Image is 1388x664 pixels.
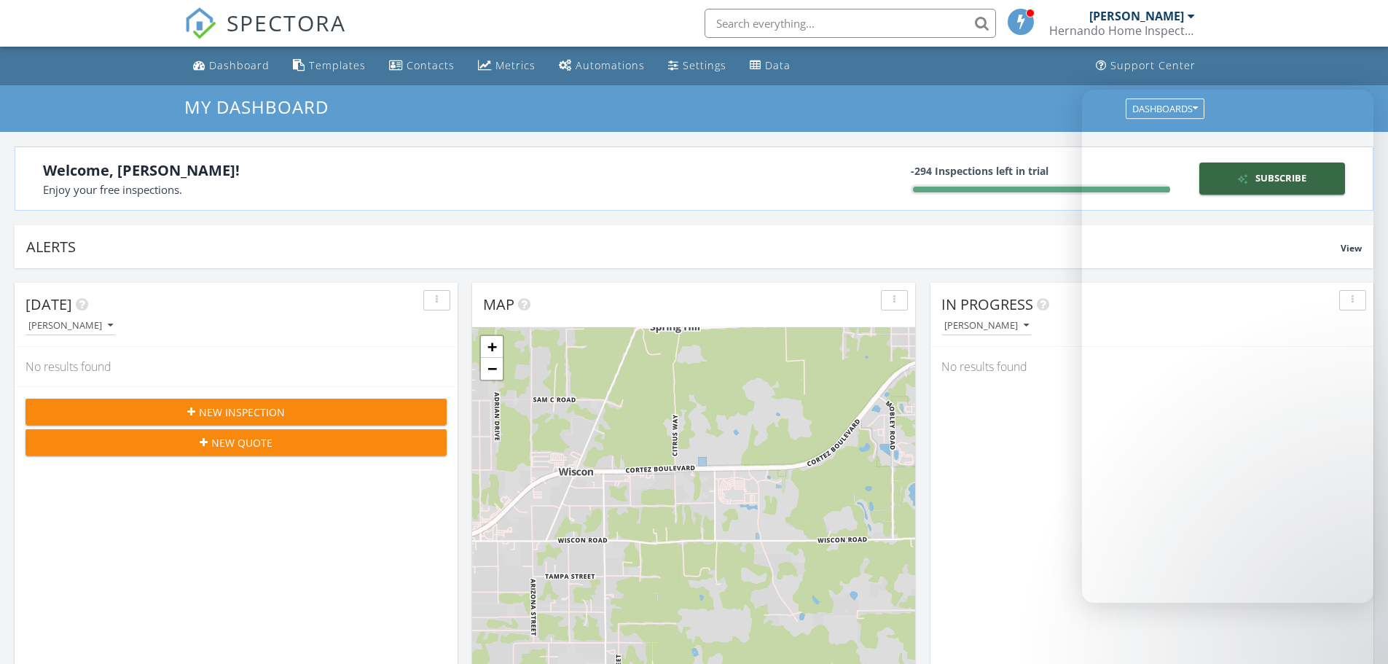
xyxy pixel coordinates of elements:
div: Settings [683,58,726,72]
a: Automations (Basic) [553,52,651,79]
div: Alerts [26,237,1341,257]
span: [DATE] [26,294,72,314]
div: Support Center [1110,58,1196,72]
div: [PERSON_NAME] [944,321,1029,331]
div: -294 Inspections left in trial [911,163,1170,179]
a: Settings [662,52,732,79]
button: [PERSON_NAME] [26,316,116,336]
img: The Best Home Inspection Software - Spectora [184,7,216,39]
span: In Progress [941,294,1033,314]
a: Dashboard [187,52,275,79]
a: SPECTORA [184,20,346,50]
a: Contacts [383,52,460,79]
span: SPECTORA [227,7,346,38]
a: Zoom in [481,336,503,358]
span: New Inspection [199,405,285,420]
input: Search everything... [705,9,996,38]
div: Data [765,58,791,72]
button: New Inspection [26,399,447,425]
div: Automations [576,58,645,72]
div: Metrics [495,58,536,72]
div: No results found [15,347,458,386]
div: Enjoy your free inspections. [43,181,694,198]
button: [PERSON_NAME] [941,316,1032,336]
div: Dashboard [209,58,270,72]
a: Templates [287,52,372,79]
span: Map [483,294,514,314]
span: New Quote [211,435,272,450]
div: [PERSON_NAME] [1089,9,1184,23]
a: Data [744,52,796,79]
a: Metrics [472,52,541,79]
div: Templates [309,58,366,72]
div: [PERSON_NAME] [28,321,113,331]
iframe: Intercom live chat [1338,614,1373,649]
span: My Dashboard [184,95,329,119]
div: Welcome, [PERSON_NAME]! [43,160,694,181]
div: Hernando Home Inspector [1049,23,1195,38]
a: Support Center [1090,52,1201,79]
a: Zoom out [481,358,503,380]
div: No results found [930,347,1373,386]
button: New Quote [26,429,447,456]
iframe: Intercom live chat [1082,90,1373,603]
div: Contacts [407,58,455,72]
